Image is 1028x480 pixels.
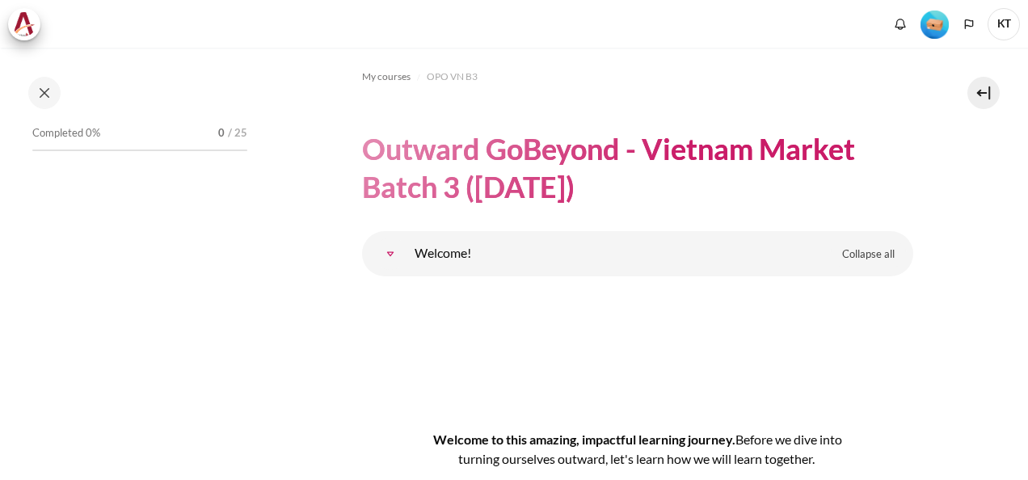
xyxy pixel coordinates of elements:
[362,67,411,86] a: My courses
[228,125,247,141] span: / 25
[957,12,981,36] button: Languages
[988,8,1020,40] span: KT
[362,130,913,206] h1: Outward GoBeyond - Vietnam Market Batch 3 ([DATE])
[374,238,407,270] a: Welcome!
[218,125,225,141] span: 0
[921,9,949,39] div: Level #1
[888,12,912,36] div: Show notification window with no new notifications
[921,11,949,39] img: Level #1
[13,12,36,36] img: Architeck
[362,69,411,84] span: My courses
[427,69,478,84] span: OPO VN B3
[32,125,100,141] span: Completed 0%
[362,64,913,90] nav: Navigation bar
[427,67,478,86] a: OPO VN B3
[830,241,907,268] a: Collapse all
[842,246,895,263] span: Collapse all
[914,9,955,39] a: Level #1
[414,430,862,469] h4: Welcome to this amazing, impactful learning journey.
[988,8,1020,40] a: User menu
[8,8,48,40] a: Architeck Architeck
[735,432,744,447] span: B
